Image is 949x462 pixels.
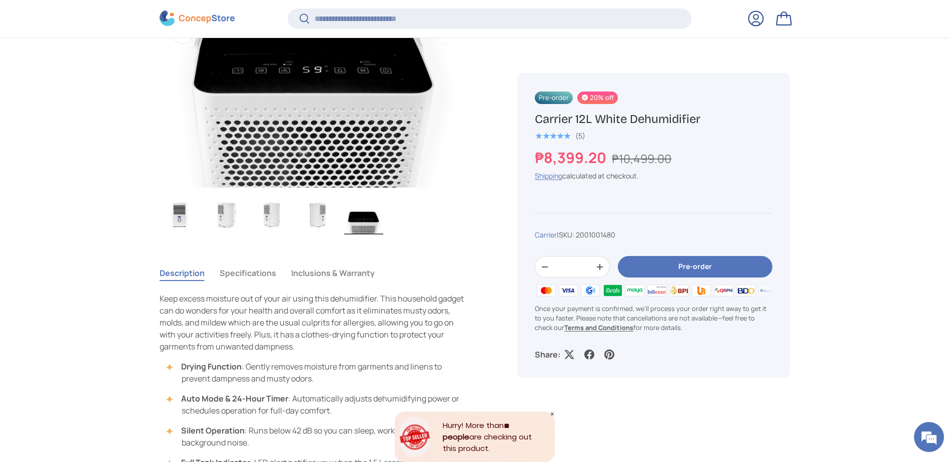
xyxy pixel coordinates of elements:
div: Close [550,411,555,416]
img: gcash [579,282,601,297]
p: Keep excess moisture out of your air using this dehumidifier. This household gadget can do wonder... [160,292,470,352]
img: carrier-dehumidifier-12-liter-left-side-with-dimensions-view-concepstore [206,194,245,234]
img: billease [646,282,668,297]
img: carrier-dehumidifier-12-liter-top-with-buttons-view-concepstore [344,194,383,234]
img: bpi [668,282,690,297]
span: 20% off [577,91,618,104]
img: carrier-dehumidifier-12-liter-full-view-concepstore [160,194,199,234]
span: | [557,230,615,239]
textarea: Type your message and hit 'Enter' [5,273,191,308]
h1: Carrier 12L White Dehumidifier [535,111,772,127]
img: visa [557,282,579,297]
button: Specifications [220,261,276,284]
p: Once your payment is confirmed, we'll process your order right away to get it to you faster. Plea... [535,304,772,333]
span: Pre-order [535,91,573,104]
img: master [535,282,557,297]
div: Minimize live chat window [164,5,188,29]
li: : Gently removes moisture from garments and linens to prevent dampness and musty odors. [170,360,470,384]
img: maya [624,282,646,297]
a: 5.0 out of 5.0 stars (5) [535,129,585,140]
img: qrph [712,282,734,297]
span: ★★★★★ [535,131,570,141]
img: grabpay [601,282,623,297]
strong: Drying Function [181,361,242,372]
span: We're online! [58,126,138,227]
button: Description [160,261,205,284]
img: carrier-dehumidifier-12-liter-right-side-view-concepstore [298,194,337,234]
a: Terms and Conditions [564,323,633,332]
span: SKU: [559,230,574,239]
img: ConcepStore [160,11,235,26]
button: Inclusions & Warranty [291,261,375,284]
img: ubp [690,282,712,297]
div: (5) [575,132,585,139]
a: Carrier [535,230,557,239]
li: : Runs below 42 dB so you can sleep, work, or relax without background noise. [170,424,470,448]
span: 2001001480 [576,230,615,239]
div: Chat with us now [52,56,168,69]
strong: Auto Mode & 24-Hour Timer [181,393,288,404]
img: metrobank [757,282,779,297]
img: bdo [735,282,757,297]
div: 5.0 out of 5.0 stars [535,131,570,140]
strong: Silent Operation [181,425,245,436]
strong: ₱8,399.20 [535,147,609,167]
a: Shipping [535,171,562,180]
img: carrier-dehumidifier-12-liter-left-side-view-concepstore [252,194,291,234]
s: ₱10,499.00 [612,150,671,166]
li: : Automatically adjusts dehumidifying power or schedules operation for full-day comfort. [170,392,470,416]
div: calculated at checkout. [535,170,772,181]
button: Pre-order [618,256,772,278]
p: Share: [535,348,560,360]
